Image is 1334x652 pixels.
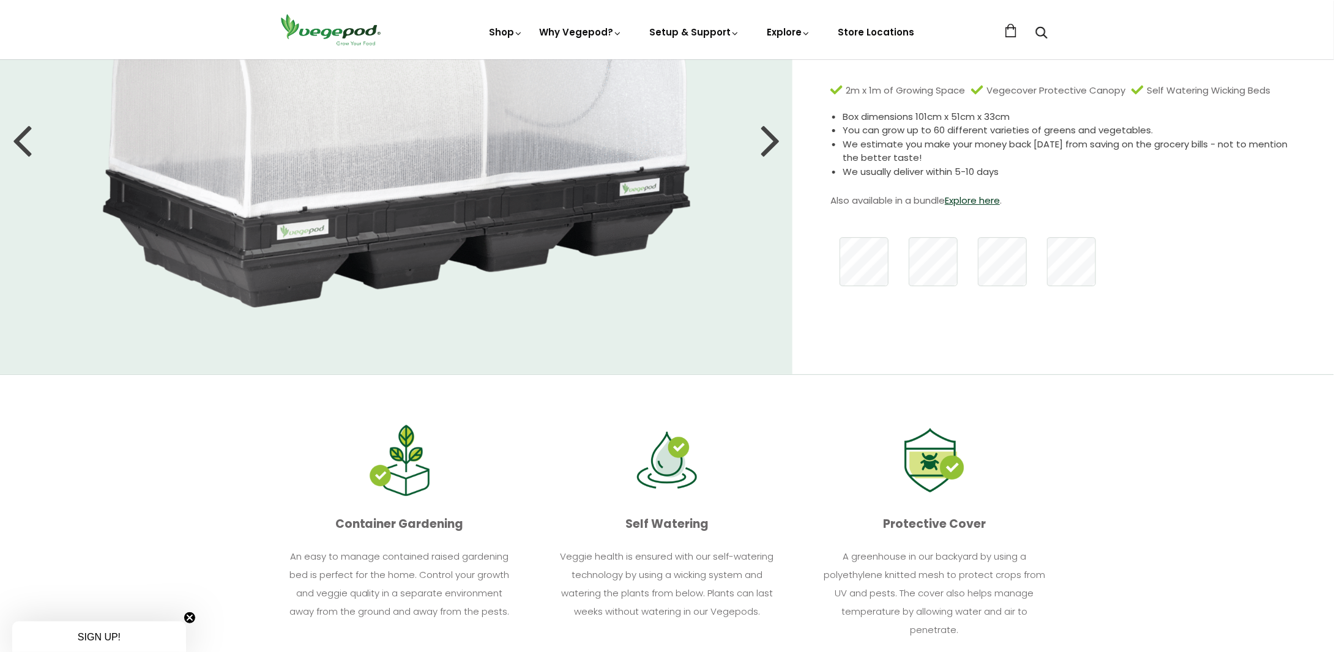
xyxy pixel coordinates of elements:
[945,194,1000,207] a: Explore here
[489,26,523,39] a: Shop
[275,12,386,47] img: Vegepod
[843,110,1303,124] li: Box dimensions 101cm x 51cm x 33cm
[821,547,1048,639] p: A greenhouse in our backyard by using a polyethylene knitted mesh to protect crops from UV and pe...
[12,621,186,652] div: SIGN UP!Close teaser
[843,138,1303,165] li: We estimate you make your money back [DATE] from saving on the grocery bills - not to mention the...
[767,26,811,39] a: Explore
[838,26,914,39] a: Store Locations
[78,632,121,642] span: SIGN UP!
[843,124,1303,138] li: You can grow up to 60 different varieties of greens and vegetables.
[846,84,965,98] span: 2m x 1m of Growing Space
[830,191,1303,210] p: Also available in a bundle .
[539,26,622,39] a: Why Vegepod?
[1035,28,1048,40] a: Search
[649,26,740,39] a: Setup & Support
[554,547,780,621] p: Veggie health is ensured with our self-watering technology by using a wicking system and watering...
[811,513,1059,536] p: Protective Cover
[543,513,791,536] p: Self Watering
[286,547,513,621] p: An easy to manage contained raised gardening bed is perfect for the home. Control your growth and...
[275,513,523,536] p: Container Gardening
[843,165,1303,179] li: We usually deliver within 5-10 days
[184,612,196,624] button: Close teaser
[986,84,1125,98] span: Vegecover Protective Canopy
[1147,84,1270,98] span: Self Watering Wicking Beds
